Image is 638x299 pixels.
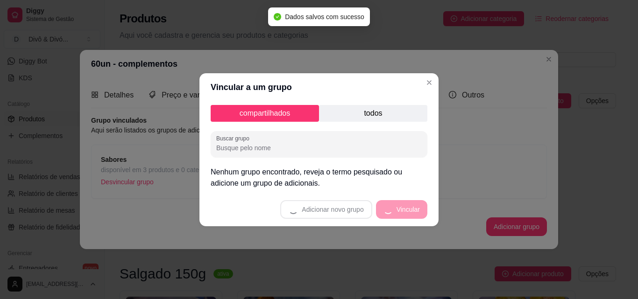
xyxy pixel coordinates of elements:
span: Dados salvos com sucesso [285,13,364,21]
input: Buscar grupo [216,143,422,153]
p: todos [319,105,427,122]
header: Vincular a um grupo [199,73,439,101]
span: check-circle [274,13,281,21]
button: Close [422,75,437,90]
p: Nenhum grupo encontrado, reveja o termo pesquisado ou adicione um grupo de adicionais. [211,167,427,189]
p: compartilhados [211,105,319,122]
label: Buscar grupo [216,134,253,142]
